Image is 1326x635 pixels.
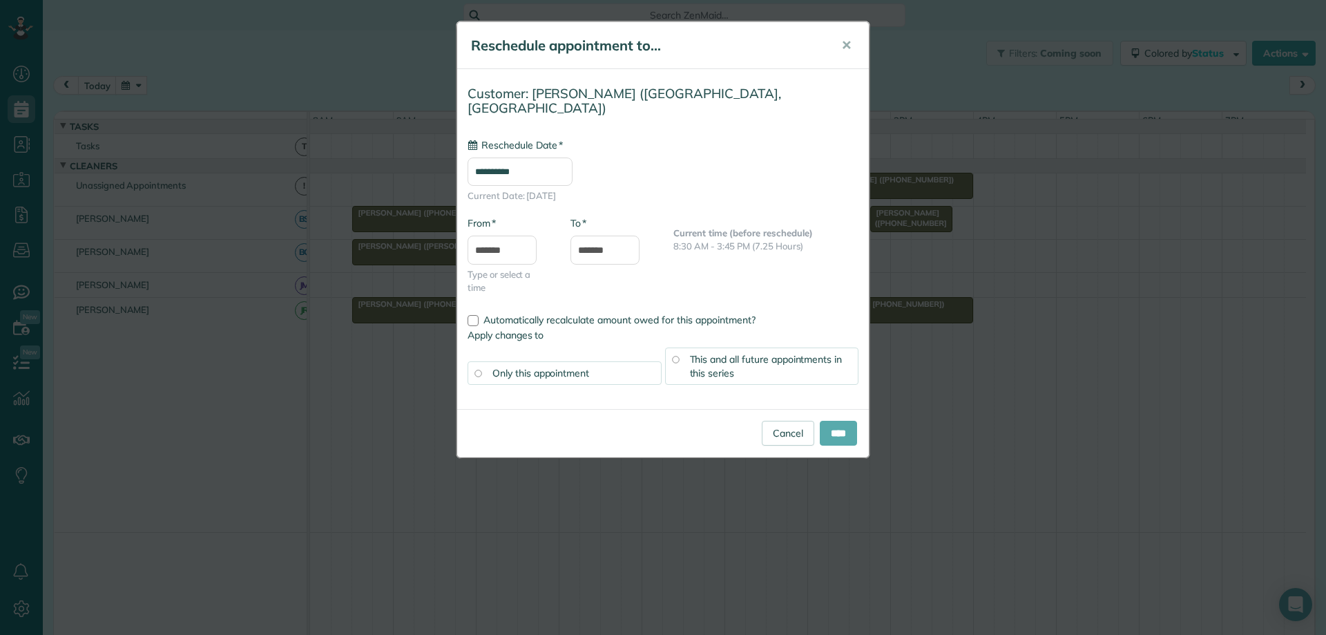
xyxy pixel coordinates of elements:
[468,86,858,115] h4: Customer: [PERSON_NAME] ([GEOGRAPHIC_DATA], [GEOGRAPHIC_DATA])
[468,328,858,342] label: Apply changes to
[690,353,843,379] span: This and all future appointments in this series
[468,138,563,152] label: Reschedule Date
[570,216,586,230] label: To
[672,357,679,363] input: This and all future appointments in this series
[468,268,550,294] span: Type or select a time
[468,216,496,230] label: From
[492,367,589,379] span: Only this appointment
[471,36,822,55] h5: Reschedule appointment to...
[841,37,852,53] span: ✕
[673,240,858,253] p: 8:30 AM - 3:45 PM (7.25 Hours)
[673,227,813,238] b: Current time (before reschedule)
[474,370,481,377] input: Only this appointment
[762,421,814,446] a: Cancel
[483,314,756,326] span: Automatically recalculate amount owed for this appointment?
[468,189,858,202] span: Current Date: [DATE]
